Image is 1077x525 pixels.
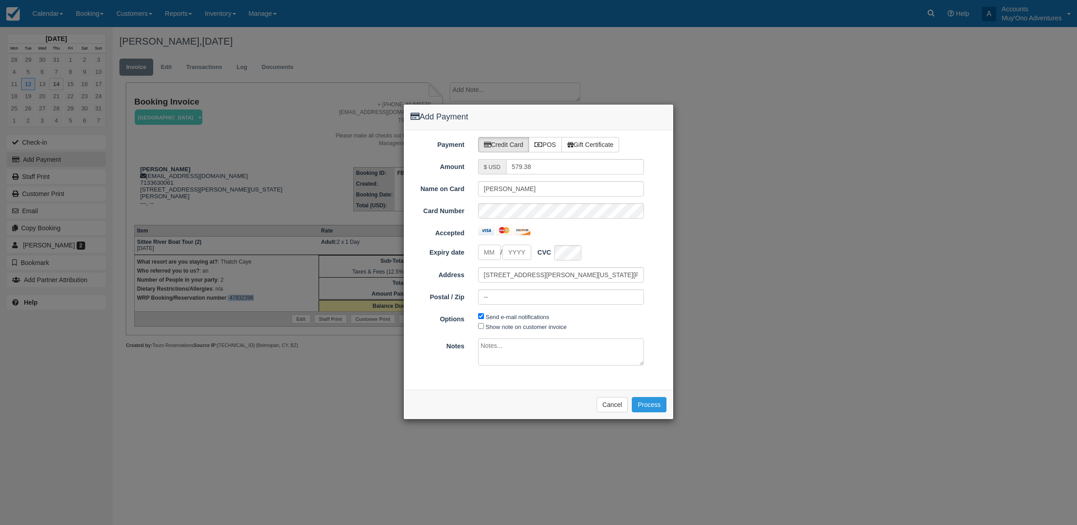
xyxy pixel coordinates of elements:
input: Expiry month. Numbers only (eg. 01 = Jan) [478,245,501,260]
label: Send e-mail notifications [486,314,549,320]
input: Expiry year. Numbers only (eg. 2025) [502,245,531,260]
label: Amount [404,159,471,172]
small: $ USD [484,164,501,170]
div: / [471,245,651,260]
label: Credit Card [478,137,529,152]
label: Show note on customer invoice [486,324,567,330]
button: Cancel [597,397,628,412]
label: Options [404,311,471,324]
label: Postal / Zip [404,289,471,302]
label: Payment [404,137,471,150]
h4: Add Payment [411,111,666,123]
label: Gift Certificate [561,137,620,152]
input: Valid amount required. [506,159,644,174]
label: Notes [404,338,471,351]
label: Card Number [404,203,471,216]
label: Accepted [404,225,471,238]
button: Process [632,397,666,412]
label: POS [529,137,562,152]
label: Expiry date [404,245,471,257]
label: CVC [538,248,551,257]
label: Address [404,267,471,280]
label: Name on Card [404,181,471,194]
